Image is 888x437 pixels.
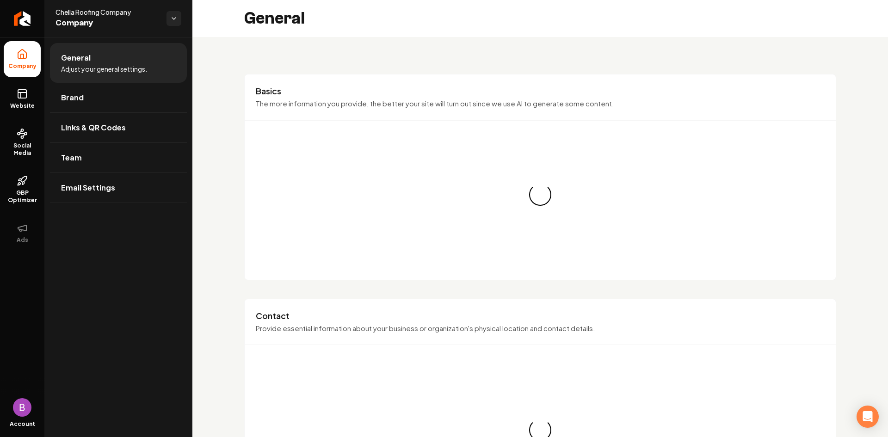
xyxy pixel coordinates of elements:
[529,184,551,206] div: Loading
[256,98,825,109] p: The more information you provide, the better your site will turn out since we use AI to generate ...
[256,310,825,321] h3: Contact
[13,236,32,244] span: Ads
[61,92,84,103] span: Brand
[50,83,187,112] a: Brand
[4,81,41,117] a: Website
[13,398,31,417] img: Brandon Benson
[6,102,38,110] span: Website
[4,168,41,211] a: GBP Optimizer
[4,142,41,157] span: Social Media
[857,406,879,428] div: Open Intercom Messenger
[50,173,187,203] a: Email Settings
[61,182,115,193] span: Email Settings
[5,62,40,70] span: Company
[61,52,91,63] span: General
[55,7,159,17] span: Chella Roofing Company
[61,64,147,74] span: Adjust your general settings.
[256,323,825,334] p: Provide essential information about your business or organization's physical location and contact...
[10,420,35,428] span: Account
[61,122,126,133] span: Links & QR Codes
[4,121,41,164] a: Social Media
[256,86,825,97] h3: Basics
[244,9,305,28] h2: General
[55,17,159,30] span: Company
[50,113,187,142] a: Links & QR Codes
[61,152,82,163] span: Team
[4,215,41,251] button: Ads
[4,189,41,204] span: GBP Optimizer
[13,398,31,417] button: Open user button
[50,143,187,172] a: Team
[14,11,31,26] img: Rebolt Logo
